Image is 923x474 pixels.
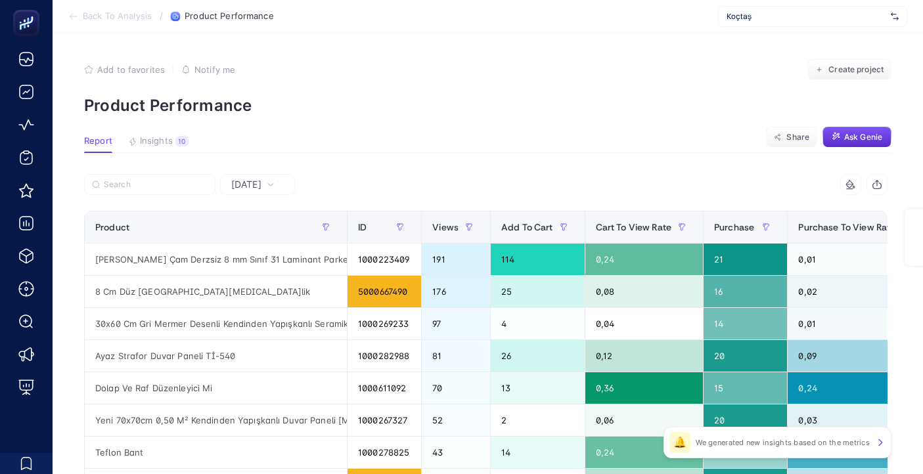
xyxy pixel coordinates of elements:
[231,178,261,191] span: [DATE]
[422,276,490,307] div: 176
[422,308,490,339] div: 97
[714,222,754,232] span: Purchase
[585,244,703,275] div: 0,24
[585,340,703,372] div: 0,12
[83,11,152,22] span: Back To Analysis
[181,64,235,75] button: Notify me
[585,404,703,436] div: 0,06
[786,132,809,142] span: Share
[585,437,703,468] div: 0,24
[891,10,899,23] img: svg%3e
[85,276,347,307] div: 8 Cm Düz [GEOGRAPHIC_DATA][MEDICAL_DATA]lik
[704,372,787,404] div: 15
[185,11,273,22] span: Product Performance
[491,276,585,307] div: 25
[704,404,787,436] div: 20
[727,11,886,22] span: Koçtaş
[422,340,490,372] div: 81
[348,437,421,468] div: 1000278825
[104,180,208,190] input: Search
[85,308,347,339] div: 30x60 Cm Gri Mermer Desenli Kendinden Yapışkanlı Seramik Köpük Banyo WC Kaplama PVC Duvar Paneli
[491,308,585,339] div: 4
[704,244,787,275] div: 21
[85,340,347,372] div: Ayaz Strafor Duvar Paneli Tİ-540
[140,136,173,146] span: Insights
[84,136,112,146] span: Report
[822,127,891,148] button: Ask Genie
[798,222,895,232] span: Purchase To View Rate
[704,276,787,307] div: 16
[160,11,163,21] span: /
[422,372,490,404] div: 70
[97,64,165,75] span: Add to favorites
[348,276,421,307] div: 5000667490
[491,244,585,275] div: 114
[669,432,690,453] div: 🔔
[358,222,367,232] span: ID
[85,372,347,404] div: Dolap Ve Raf Düzenleyici Mi
[422,404,490,436] div: 52
[766,127,817,148] button: Share
[348,340,421,372] div: 1000282988
[807,59,891,80] button: Create project
[585,276,703,307] div: 0,08
[348,244,421,275] div: 1000223409
[348,372,421,404] div: 1000611092
[844,132,882,142] span: Ask Genie
[348,308,421,339] div: 1000269233
[348,404,421,436] div: 1000267327
[175,136,189,146] div: 10
[194,64,235,75] span: Notify me
[422,244,490,275] div: 191
[491,404,585,436] div: 2
[491,437,585,468] div: 14
[696,437,870,448] p: We generated new insights based on the metrics
[501,222,553,232] span: Add To Cart
[85,437,347,468] div: Teflon Bant
[828,64,884,75] span: Create project
[585,372,703,404] div: 0,36
[85,404,347,436] div: Yeni 70x70cm 0,50 M² Kendinden Yapışkanlı Duvar Paneli [MEDICAL_DATA]
[704,340,787,372] div: 20
[596,222,671,232] span: Cart To View Rate
[84,96,891,115] p: Product Performance
[85,244,347,275] div: [PERSON_NAME] Çam Derzsiz 8 mm Sınıf 31 Laminant Parke 2,374 m2
[585,308,703,339] div: 0,04
[491,372,585,404] div: 13
[704,308,787,339] div: 14
[84,64,165,75] button: Add to favorites
[422,437,490,468] div: 43
[491,340,585,372] div: 26
[432,222,459,232] span: Views
[95,222,129,232] span: Product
